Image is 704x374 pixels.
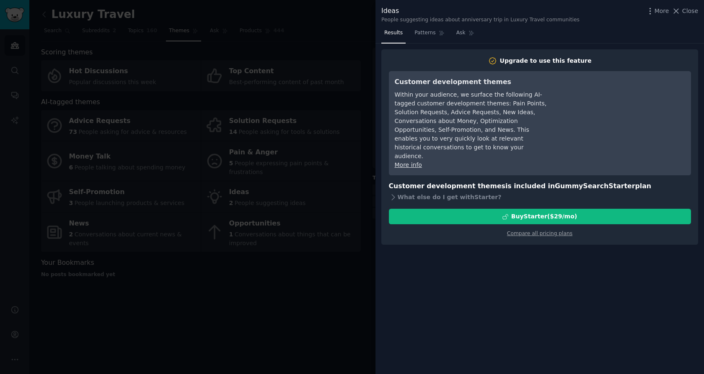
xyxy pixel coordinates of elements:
[511,212,577,221] div: Buy Starter ($ 29 /mo )
[384,29,403,37] span: Results
[500,56,592,65] div: Upgrade to use this feature
[381,26,406,44] a: Results
[395,90,548,161] div: Within your audience, we surface the following AI-tagged customer development themes: Pain Points...
[456,29,466,37] span: Ask
[389,209,691,224] button: BuyStarter($29/mo)
[381,16,580,24] div: People suggesting ideas about anniversary trip in Luxury Travel communities
[453,26,477,44] a: Ask
[414,29,435,37] span: Patterns
[412,26,447,44] a: Patterns
[682,7,698,15] span: Close
[646,7,669,15] button: More
[672,7,698,15] button: Close
[559,77,685,140] iframe: YouTube video player
[395,77,548,87] h3: Customer development themes
[389,191,691,203] div: What else do I get with Starter ?
[507,231,572,236] a: Compare all pricing plans
[655,7,669,15] span: More
[395,161,422,168] a: More info
[381,6,580,16] div: Ideas
[555,182,635,190] span: GummySearch Starter
[389,181,691,192] h3: Customer development themes is included in plan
